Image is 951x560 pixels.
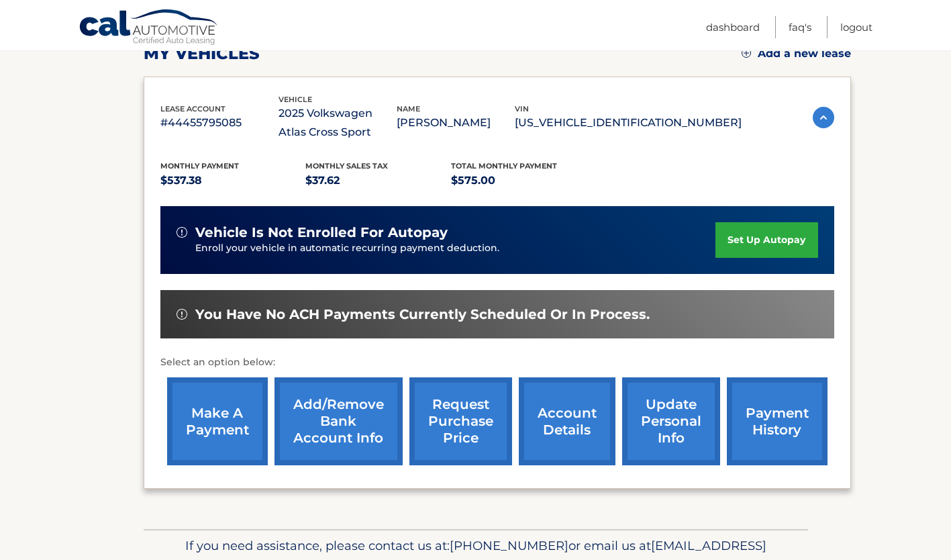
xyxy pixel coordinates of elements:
p: [PERSON_NAME] [397,113,515,132]
a: set up autopay [715,222,817,258]
span: Monthly Payment [160,161,239,171]
p: $37.62 [305,171,451,190]
span: vin [515,104,529,113]
p: Select an option below: [160,355,834,371]
a: Add a new lease [742,47,851,60]
span: vehicle [279,95,312,104]
a: Dashboard [706,16,760,38]
img: accordion-active.svg [813,107,834,128]
p: #44455795085 [160,113,279,132]
p: 2025 Volkswagen Atlas Cross Sport [279,104,397,142]
p: [US_VEHICLE_IDENTIFICATION_NUMBER] [515,113,742,132]
a: FAQ's [789,16,811,38]
img: add.svg [742,48,751,58]
span: You have no ACH payments currently scheduled or in process. [195,306,650,323]
span: lease account [160,104,226,113]
a: Logout [840,16,872,38]
h2: my vehicles [144,44,260,64]
span: Total Monthly Payment [451,161,557,171]
span: [PHONE_NUMBER] [450,538,568,553]
img: alert-white.svg [177,227,187,238]
a: account details [519,377,615,465]
span: Monthly sales Tax [305,161,388,171]
a: request purchase price [409,377,512,465]
p: $575.00 [451,171,597,190]
img: alert-white.svg [177,309,187,320]
a: payment history [727,377,828,465]
span: name [397,104,420,113]
p: Enroll your vehicle in automatic recurring payment deduction. [195,241,716,256]
a: make a payment [167,377,268,465]
span: vehicle is not enrolled for autopay [195,224,448,241]
a: update personal info [622,377,720,465]
p: $537.38 [160,171,306,190]
a: Cal Automotive [79,9,219,48]
a: Add/Remove bank account info [274,377,403,465]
